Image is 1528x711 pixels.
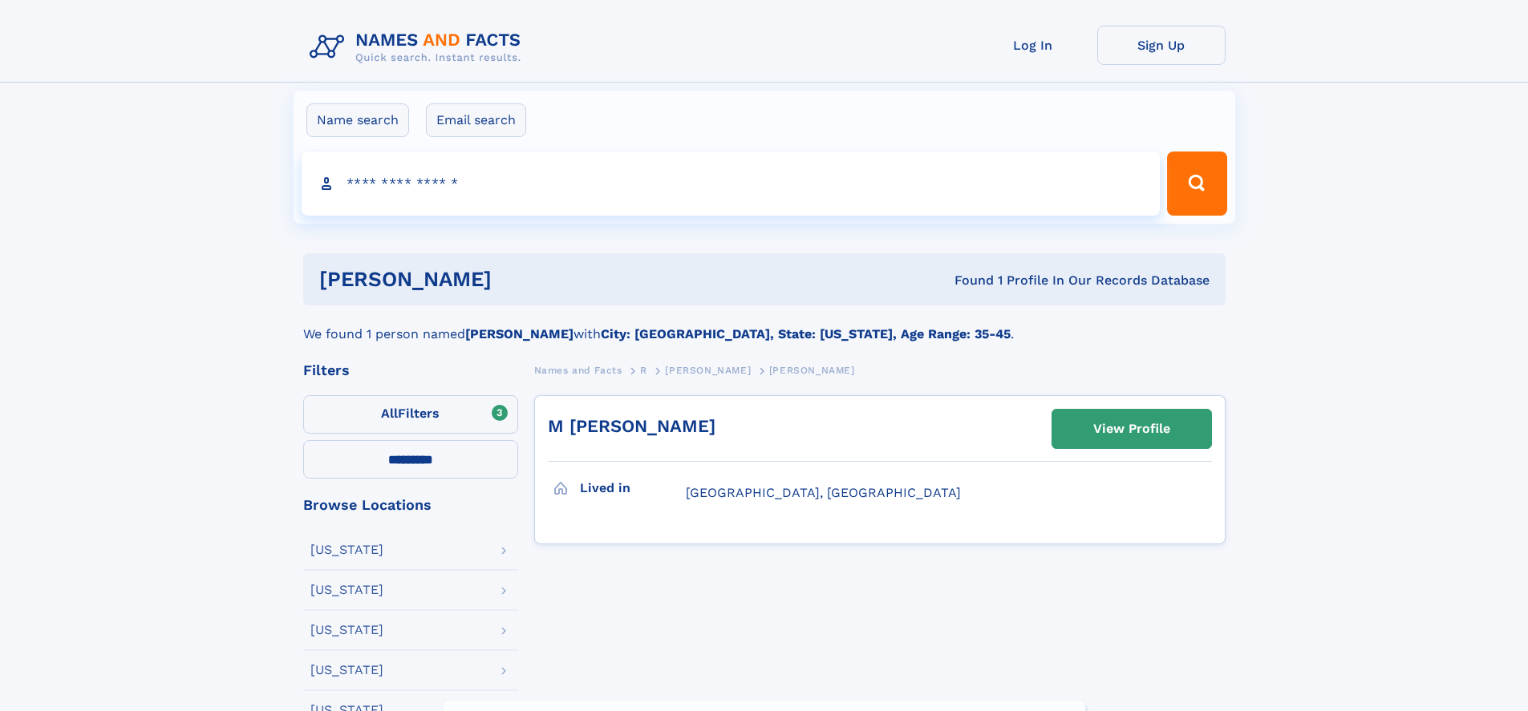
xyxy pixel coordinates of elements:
[302,151,1161,216] input: search input
[306,103,409,137] label: Name search
[1093,410,1170,447] div: View Profile
[640,365,647,376] span: R
[640,360,647,380] a: R
[303,395,518,434] label: Filters
[580,475,686,502] h3: Lived in
[1052,410,1211,448] a: View Profile
[465,326,574,341] b: [PERSON_NAME]
[665,365,751,376] span: [PERSON_NAME]
[381,406,398,421] span: All
[319,269,723,289] h1: [PERSON_NAME]
[723,272,1210,289] div: Found 1 Profile In Our Records Database
[601,326,1011,341] b: City: [GEOGRAPHIC_DATA], State: [US_STATE], Age Range: 35-45
[665,360,751,380] a: [PERSON_NAME]
[303,305,1226,344] div: We found 1 person named with .
[303,26,534,69] img: Logo Names and Facts
[1097,26,1226,65] a: Sign Up
[310,584,383,596] div: [US_STATE]
[310,624,383,636] div: [US_STATE]
[303,363,518,378] div: Filters
[310,543,383,556] div: [US_STATE]
[303,498,518,512] div: Browse Locations
[310,664,383,677] div: [US_STATE]
[969,26,1097,65] a: Log In
[769,365,855,376] span: [PERSON_NAME]
[534,360,622,380] a: Names and Facts
[426,103,526,137] label: Email search
[1167,151,1226,216] button: Search Button
[686,485,961,500] span: [GEOGRAPHIC_DATA], [GEOGRAPHIC_DATA]
[548,416,715,436] a: M [PERSON_NAME]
